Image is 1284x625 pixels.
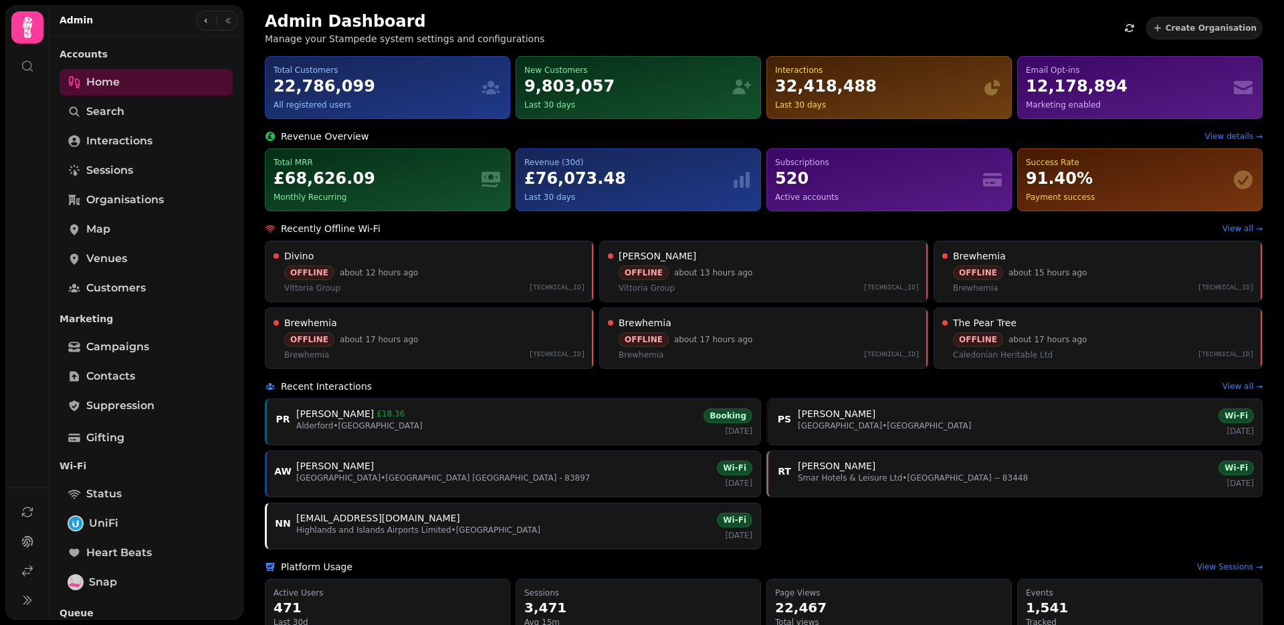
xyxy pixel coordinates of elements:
span: [TECHNICAL_ID] [529,350,585,360]
span: Home [86,74,120,90]
a: about 12 hours ago [340,268,418,277]
div: Last 30 days [775,100,982,110]
a: Gifting [60,424,233,451]
span: UniFi [89,515,118,531]
p: Page Views [775,588,1003,598]
h2: Platform Usage [281,560,352,574]
a: Home [60,69,233,96]
a: Brewhemia [284,316,585,330]
div: Revenue (30d) [524,157,731,168]
span: Alderford [296,421,333,430]
span: Brewhemia [953,283,998,293]
a: Status [60,481,233,507]
p: 22,467 [775,598,1003,617]
div: 22,786,099 [274,76,480,97]
p: [DATE] [704,426,752,436]
div: 9,803,057 [524,76,731,97]
p: 1,541 [1026,598,1254,617]
span: Gifting [86,430,124,446]
span: [TECHNICAL_ID] [1198,283,1254,293]
span: [GEOGRAPHIC_DATA] [798,421,882,430]
div: Email Opt-ins [1026,65,1233,76]
span: [TECHNICAL_ID] [529,283,585,293]
span: Search [86,104,124,120]
span: RT [778,465,791,478]
div: £ 68,626.09 [274,168,480,189]
a: View all → [1222,223,1263,234]
a: View details → [1205,131,1263,142]
p: • [GEOGRAPHIC_DATA] [296,420,423,431]
h2: Revenue Overview [281,130,368,143]
a: about 17 hours ago [340,335,418,344]
span: Smar Hotels & Leisure Ltd [798,473,902,483]
span: Organisations [86,192,164,208]
div: Payment success [1026,192,1233,203]
span: Heart beats [86,545,152,561]
div: Wi-Fi [717,513,752,527]
p: • [GEOGRAPHIC_DATA] -- 83448 [798,473,1028,483]
div: 32,418,488 [775,76,982,97]
a: Sessions [60,157,233,184]
p: Events [1026,588,1254,598]
h2: Recently Offline Wi-Fi [281,222,381,235]
a: Heart beats [60,539,233,566]
div: 91.40 % [1026,168,1233,189]
p: Active Users [274,588,502,598]
div: OFFLINE [619,332,669,347]
span: Brewhemia [284,350,329,360]
div: OFFLINE [953,332,1003,347]
span: Caledonian Heritable Ltd [953,350,1053,360]
a: about 17 hours ago [674,335,752,344]
span: [PERSON_NAME] [296,407,374,420]
span: PS [778,412,791,426]
a: Customers [60,275,233,301]
a: Brewhemia [953,249,1254,263]
button: Create Organisation [1146,17,1263,39]
div: Interactions [775,65,982,76]
p: Sessions [524,588,752,598]
div: Monthly Recurring [274,192,480,203]
a: Divino [284,249,585,263]
span: Status [86,486,122,502]
p: Marketing [60,307,233,331]
p: Queue [60,601,233,625]
a: Brewhemia [619,316,920,330]
a: [PERSON_NAME] [619,249,920,263]
div: OFFLINE [953,265,1003,280]
a: about 13 hours ago [674,268,752,277]
a: Venues [60,245,233,272]
span: [TECHNICAL_ID] [863,283,920,293]
span: [PERSON_NAME] [296,459,374,473]
span: [PERSON_NAME] [798,459,875,473]
div: Total Customers [274,65,480,76]
div: 12,178,894 [1026,76,1233,97]
span: [TECHNICAL_ID] [1198,350,1254,360]
p: 471 [274,598,502,617]
p: 3,471 [524,598,752,617]
a: Contacts [60,363,233,390]
div: Last 30 days [524,192,731,203]
p: [DATE] [717,530,752,541]
span: NN [275,517,290,530]
img: UniFi [69,517,82,530]
span: Campaigns [86,339,149,355]
div: £ 76,073.48 [524,168,731,189]
span: Snap [89,574,117,590]
p: • [GEOGRAPHIC_DATA] [GEOGRAPHIC_DATA] - 83897 [296,473,590,483]
div: Wi-Fi [717,461,752,475]
span: [EMAIL_ADDRESS][DOMAIN_NAME] [296,511,460,525]
p: Wi-Fi [60,454,233,478]
a: UniFiUniFi [60,510,233,537]
span: Highlands and Islands Airports Limited [296,525,451,535]
a: View all → [1222,381,1263,392]
h2: Recent Interactions [281,380,372,393]
span: AW [274,465,292,478]
div: 520 [775,168,982,189]
div: OFFLINE [619,265,669,280]
span: Contacts [86,368,135,384]
img: Snap [69,576,82,589]
a: about 17 hours ago [1008,335,1087,344]
span: [TECHNICAL_ID] [863,350,920,360]
p: [DATE] [717,478,752,489]
div: Success Rate [1026,157,1233,168]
